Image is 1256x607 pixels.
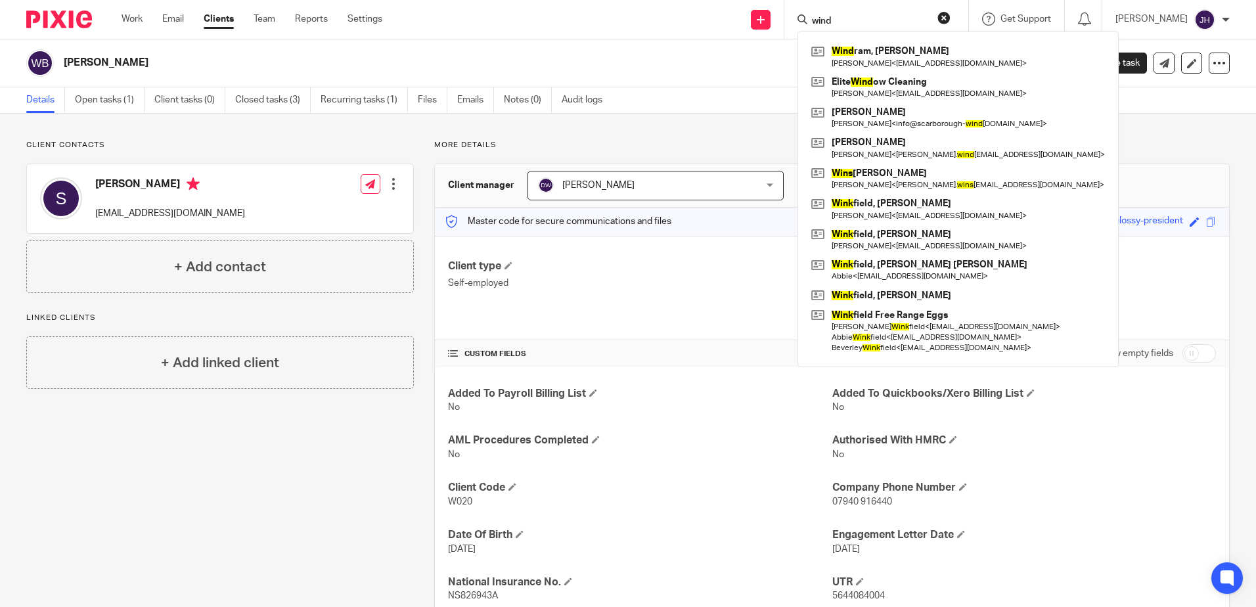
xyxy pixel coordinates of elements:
[187,177,200,191] i: Primary
[445,215,671,228] p: Master code for secure communications and files
[832,450,844,459] span: No
[448,450,460,459] span: No
[1115,12,1188,26] p: [PERSON_NAME]
[562,87,612,113] a: Audit logs
[832,403,844,412] span: No
[95,177,245,194] h4: [PERSON_NAME]
[811,16,929,28] input: Search
[348,12,382,26] a: Settings
[448,591,498,600] span: NS826943A
[832,434,1216,447] h4: Authorised With HMRC
[562,181,635,190] span: [PERSON_NAME]
[434,140,1230,150] p: More details
[295,12,328,26] a: Reports
[75,87,145,113] a: Open tasks (1)
[1194,9,1215,30] img: svg%3E
[448,497,472,506] span: W020
[161,353,279,373] h4: + Add linked client
[95,207,245,220] p: [EMAIL_ADDRESS][DOMAIN_NAME]
[26,140,414,150] p: Client contacts
[832,591,885,600] span: 5644084004
[448,179,514,192] h3: Client manager
[162,12,184,26] a: Email
[448,528,832,542] h4: Date Of Birth
[832,387,1216,401] h4: Added To Quickbooks/Xero Billing List
[26,313,414,323] p: Linked clients
[321,87,408,113] a: Recurring tasks (1)
[448,434,832,447] h4: AML Procedures Completed
[504,87,552,113] a: Notes (0)
[26,49,54,77] img: svg%3E
[254,12,275,26] a: Team
[832,575,1216,589] h4: UTR
[832,481,1216,495] h4: Company Phone Number
[457,87,494,113] a: Emails
[154,87,225,113] a: Client tasks (0)
[448,575,832,589] h4: National Insurance No.
[418,87,447,113] a: Files
[64,56,853,70] h2: [PERSON_NAME]
[937,11,951,24] button: Clear
[204,12,234,26] a: Clients
[26,11,92,28] img: Pixie
[448,349,832,359] h4: CUSTOM FIELDS
[26,87,65,113] a: Details
[40,177,82,219] img: svg%3E
[538,177,554,193] img: svg%3E
[448,387,832,401] h4: Added To Payroll Billing List
[448,277,832,290] p: Self-employed
[1098,347,1173,360] label: Show empty fields
[832,545,860,554] span: [DATE]
[235,87,311,113] a: Closed tasks (3)
[448,403,460,412] span: No
[448,545,476,554] span: [DATE]
[174,257,266,277] h4: + Add contact
[832,528,1216,542] h4: Engagement Letter Date
[448,259,832,273] h4: Client type
[1000,14,1051,24] span: Get Support
[832,497,892,506] span: 07940 916440
[122,12,143,26] a: Work
[448,481,832,495] h4: Client Code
